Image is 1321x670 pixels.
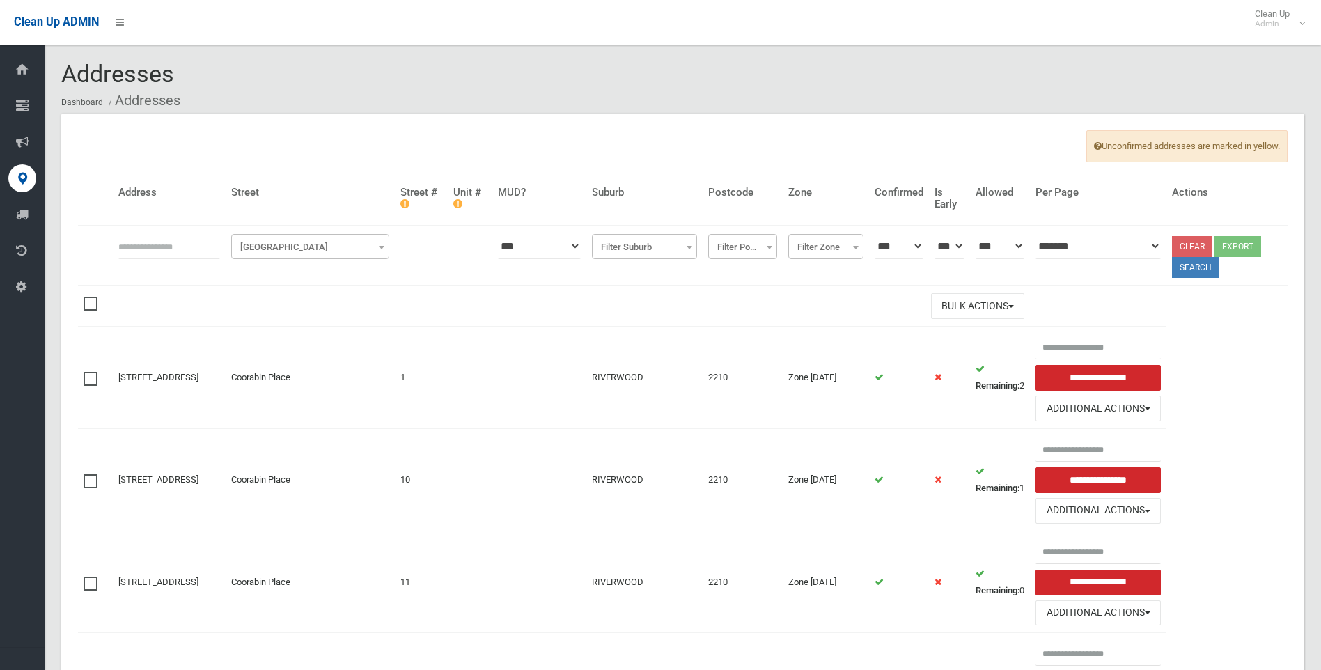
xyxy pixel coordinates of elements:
button: Additional Actions [1035,600,1161,626]
button: Export [1214,236,1261,257]
h4: Allowed [976,187,1024,198]
span: Clean Up ADMIN [14,15,99,29]
span: Filter Zone [792,237,860,257]
td: Zone [DATE] [783,429,869,531]
td: Zone [DATE] [783,327,869,429]
a: [STREET_ADDRESS] [118,372,198,382]
span: Filter Suburb [595,237,694,257]
span: Filter Street [231,234,389,259]
a: [STREET_ADDRESS] [118,474,198,485]
td: 2210 [703,327,783,429]
h4: Street # [400,187,443,210]
td: 1 [395,327,448,429]
strong: Remaining: [976,585,1019,595]
small: Admin [1255,19,1290,29]
li: Addresses [105,88,180,114]
button: Additional Actions [1035,396,1161,421]
strong: Remaining: [976,380,1019,391]
button: Bulk Actions [931,293,1024,319]
h4: Confirmed [875,187,923,198]
td: 10 [395,429,448,531]
span: Addresses [61,60,174,88]
span: Filter Postcode [708,234,777,259]
a: Dashboard [61,98,103,107]
span: Filter Zone [788,234,863,259]
td: RIVERWOOD [586,531,703,633]
button: Search [1172,257,1219,278]
h4: MUD? [498,187,581,198]
h4: Street [231,187,389,198]
td: 0 [970,531,1030,633]
h4: Postcode [708,187,777,198]
td: 1 [970,429,1030,531]
td: 2 [970,327,1030,429]
a: Clear [1172,236,1212,257]
td: Coorabin Place [226,327,395,429]
span: Filter Suburb [592,234,697,259]
h4: Unit # [453,187,487,210]
td: 2210 [703,531,783,633]
h4: Suburb [592,187,697,198]
span: Unconfirmed addresses are marked in yellow. [1086,130,1288,162]
td: RIVERWOOD [586,327,703,429]
strong: Remaining: [976,483,1019,493]
h4: Is Early [935,187,964,210]
h4: Address [118,187,220,198]
td: 11 [395,531,448,633]
a: [STREET_ADDRESS] [118,577,198,587]
span: Clean Up [1248,8,1304,29]
td: 2210 [703,429,783,531]
td: Coorabin Place [226,429,395,531]
span: Filter Street [235,237,386,257]
td: Coorabin Place [226,531,395,633]
h4: Per Page [1035,187,1161,198]
td: RIVERWOOD [586,429,703,531]
span: Filter Postcode [712,237,774,257]
td: Zone [DATE] [783,531,869,633]
h4: Actions [1172,187,1282,198]
h4: Zone [788,187,863,198]
button: Additional Actions [1035,498,1161,524]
